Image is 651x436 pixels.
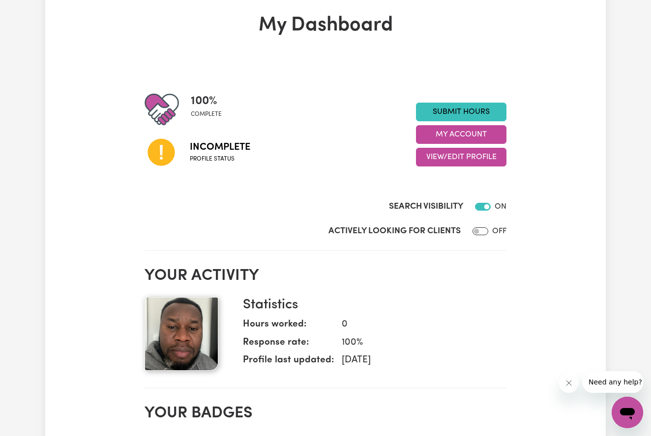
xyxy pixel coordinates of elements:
[416,148,506,166] button: View/Edit Profile
[583,371,643,393] iframe: Message from company
[334,336,499,350] dd: 100 %
[612,397,643,428] iframe: Button to launch messaging window
[191,110,222,119] span: complete
[334,354,499,368] dd: [DATE]
[243,354,334,372] dt: Profile last updated:
[145,267,506,285] h2: Your activity
[416,103,506,121] a: Submit Hours
[243,297,499,314] h3: Statistics
[145,404,506,423] h2: Your badges
[243,336,334,354] dt: Response rate:
[559,373,579,393] iframe: Close message
[145,14,506,37] h1: My Dashboard
[191,92,230,127] div: Profile completeness: 100%
[389,200,463,213] label: Search Visibility
[243,318,334,336] dt: Hours worked:
[145,297,218,371] img: Your profile picture
[191,92,222,110] span: 100 %
[190,155,250,163] span: Profile status
[495,203,506,211] span: ON
[334,318,499,332] dd: 0
[492,227,506,235] span: OFF
[190,140,250,155] span: Incomplete
[416,125,506,144] button: My Account
[328,225,461,238] label: Actively Looking for Clients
